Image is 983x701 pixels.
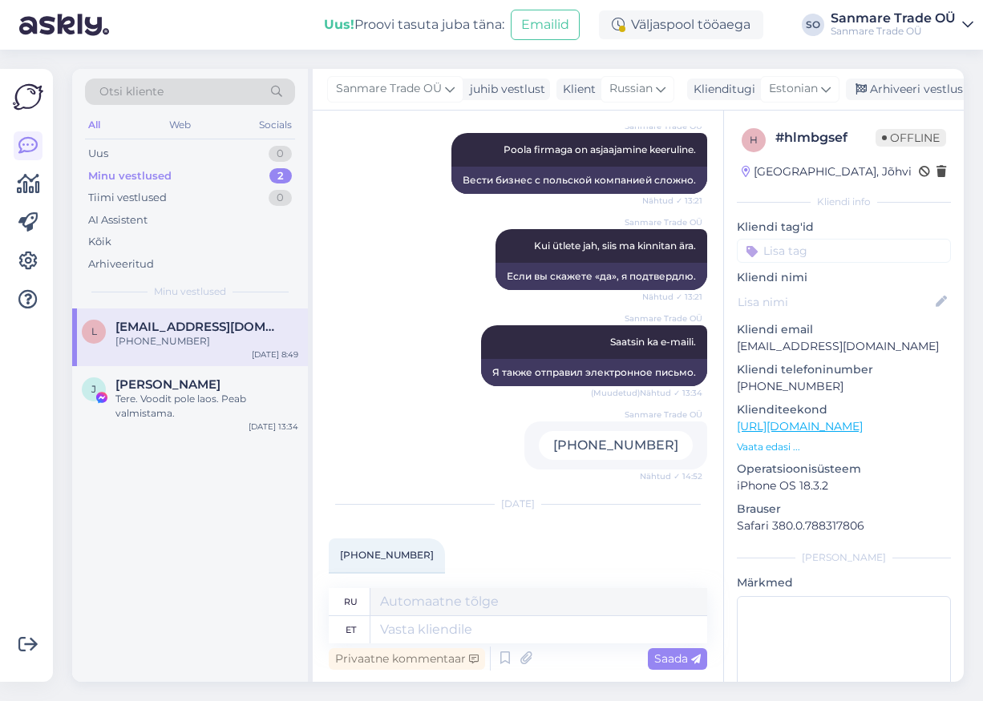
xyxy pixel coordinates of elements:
p: Märkmed [737,574,951,591]
p: Kliendi tag'id [737,219,951,236]
span: Sanmare Trade OÜ [336,80,442,98]
span: Saada [654,651,701,666]
div: Я также отправил электронное письмо. [481,359,707,386]
span: h [750,134,758,146]
div: Если вы скажете «да», я подтвердлю. [496,263,707,290]
p: Klienditeekond [737,401,951,418]
div: Web [166,115,194,135]
p: Kliendi telefoninumber [737,361,951,378]
div: [PHONE_NUMBER] [539,431,693,460]
div: Privaatne kommentaar [329,648,485,670]
p: iPhone OS 18.3.2 [737,477,951,494]
div: Klienditugi [687,81,755,98]
div: All [85,115,103,135]
div: Minu vestlused [88,168,172,184]
span: Poola firmaga on asjaajamine keeruline. [504,143,696,155]
div: Sanmare Trade OÜ [831,25,956,38]
div: Вести бизнес с польской компанией сложно. [451,167,707,194]
div: [DATE] [329,497,707,511]
span: Nähtud ✓ 14:52 [640,470,702,482]
span: Estonian [769,80,818,98]
span: Minu vestlused [154,284,226,299]
a: [URL][DOMAIN_NAME] [737,419,863,433]
span: J [91,383,96,395]
span: Sanmare Trade OÜ [625,120,702,132]
div: [GEOGRAPHIC_DATA], Jõhvi [742,163,912,180]
div: AI Assistent [88,212,148,228]
div: [PHONE_NUMBER] [329,572,445,599]
span: Sanmare Trade OÜ [625,312,702,324]
div: 0 [269,146,292,162]
div: Uus [88,146,108,162]
input: Lisa tag [737,239,951,263]
button: Emailid [511,10,580,40]
div: et [346,616,356,643]
div: Socials [256,115,295,135]
div: Proovi tasuta juba täna: [324,15,504,34]
span: Nähtud ✓ 13:21 [642,195,702,207]
div: # hlmbgsef [775,128,876,147]
div: juhib vestlust [463,81,545,98]
div: [DATE] 13:34 [249,421,298,433]
p: Operatsioonisüsteem [737,461,951,477]
span: l [91,325,97,337]
div: Sanmare Trade OÜ [831,12,956,25]
div: [PHONE_NUMBER] [115,334,298,348]
span: Offline [876,129,946,147]
div: [PERSON_NAME] [737,550,951,565]
span: [PHONE_NUMBER] [340,549,434,561]
div: Kõik [88,234,111,250]
div: [DATE] 8:49 [252,348,298,361]
div: SO [802,14,824,36]
div: ru [344,588,358,615]
p: Safari 380.0.788317806 [737,518,951,534]
div: 2 [269,168,292,184]
p: Kliendi email [737,321,951,338]
a: Sanmare Trade OÜSanmare Trade OÜ [831,12,973,38]
b: Uus! [324,17,354,32]
input: Lisa nimi [738,293,932,311]
span: (Muudetud) Nähtud ✓ 13:34 [591,387,702,399]
span: lenchikshvudka@gmail.com [115,320,282,334]
div: Tiimi vestlused [88,190,167,206]
span: Saatsin ka e-maili. [610,336,696,348]
div: Kliendi info [737,195,951,209]
span: Kui ütlete jah, siis ma kinnitan ära. [534,240,696,252]
div: Tere. Voodit pole laos. Peab valmistama. [115,392,298,421]
div: 0 [269,190,292,206]
div: Arhiveeri vestlus [846,79,969,100]
span: Otsi kliente [99,83,164,100]
span: Nähtud ✓ 13:21 [642,291,702,303]
p: [PHONE_NUMBER] [737,378,951,395]
p: Brauser [737,501,951,518]
p: [EMAIL_ADDRESS][DOMAIN_NAME] [737,338,951,355]
p: Vaata edasi ... [737,440,951,454]
span: Sanmare Trade OÜ [625,409,702,421]
span: Sanmare Trade OÜ [625,216,702,228]
div: Väljaspool tööaega [599,10,763,39]
span: Russian [609,80,653,98]
div: Klient [556,81,596,98]
span: Jekaterina Dubinina [115,377,220,392]
img: Askly Logo [13,82,43,112]
div: Arhiveeritud [88,256,154,272]
p: Kliendi nimi [737,269,951,286]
